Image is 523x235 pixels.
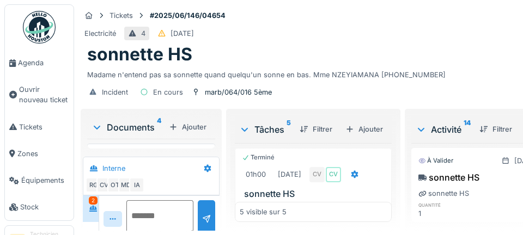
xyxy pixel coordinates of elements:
div: Ajouter [165,120,211,134]
div: 1 [418,208,465,219]
div: [DATE] [171,28,194,39]
div: sonnette HS [418,171,479,184]
div: RG [86,177,101,193]
h3: sonnette HS [244,189,387,199]
span: Équipements [21,175,69,185]
div: 5 visible sur 5 [240,207,287,217]
div: 01h00 [246,169,266,180]
sup: 14 [464,123,471,136]
div: MD [118,177,133,193]
sup: 4 [157,121,161,134]
div: Filtrer [295,122,337,137]
div: sonnette HS [418,188,469,199]
div: marb/064/016 5ème [205,87,272,97]
div: Activité [416,123,471,136]
div: 4 [141,28,145,39]
img: Badge_color-CXgf-gQk.svg [23,11,56,44]
div: Tickets [110,10,133,21]
div: IA [129,177,144,193]
span: Agenda [18,58,69,68]
div: Filtrer [475,122,516,137]
a: Stock [5,194,74,220]
span: Ouvrir nouveau ticket [19,84,69,105]
h1: sonnette HS [87,44,192,65]
a: Tickets [5,114,74,140]
div: CV [96,177,112,193]
sup: 5 [287,123,291,136]
div: En cours [153,87,183,97]
div: Incident [102,87,128,97]
div: Documents [92,121,165,134]
span: Stock [20,202,69,212]
h6: quantité [418,201,465,208]
a: Agenda [5,50,74,76]
div: [DATE] [278,169,301,180]
div: Ajouter [341,122,387,137]
div: À valider [418,156,453,165]
span: Zones [17,149,69,159]
div: 2 [89,196,98,205]
a: Zones [5,140,74,167]
div: CV [309,167,325,182]
div: Interne [102,163,125,174]
div: CV [326,167,341,182]
a: Ouvrir nouveau ticket [5,76,74,113]
strong: #2025/06/146/04654 [145,10,230,21]
div: Terminé [242,153,275,162]
div: Electricité [84,28,116,39]
div: OT [107,177,123,193]
span: Tickets [19,122,69,132]
div: Tâches [239,123,291,136]
a: Équipements [5,167,74,194]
